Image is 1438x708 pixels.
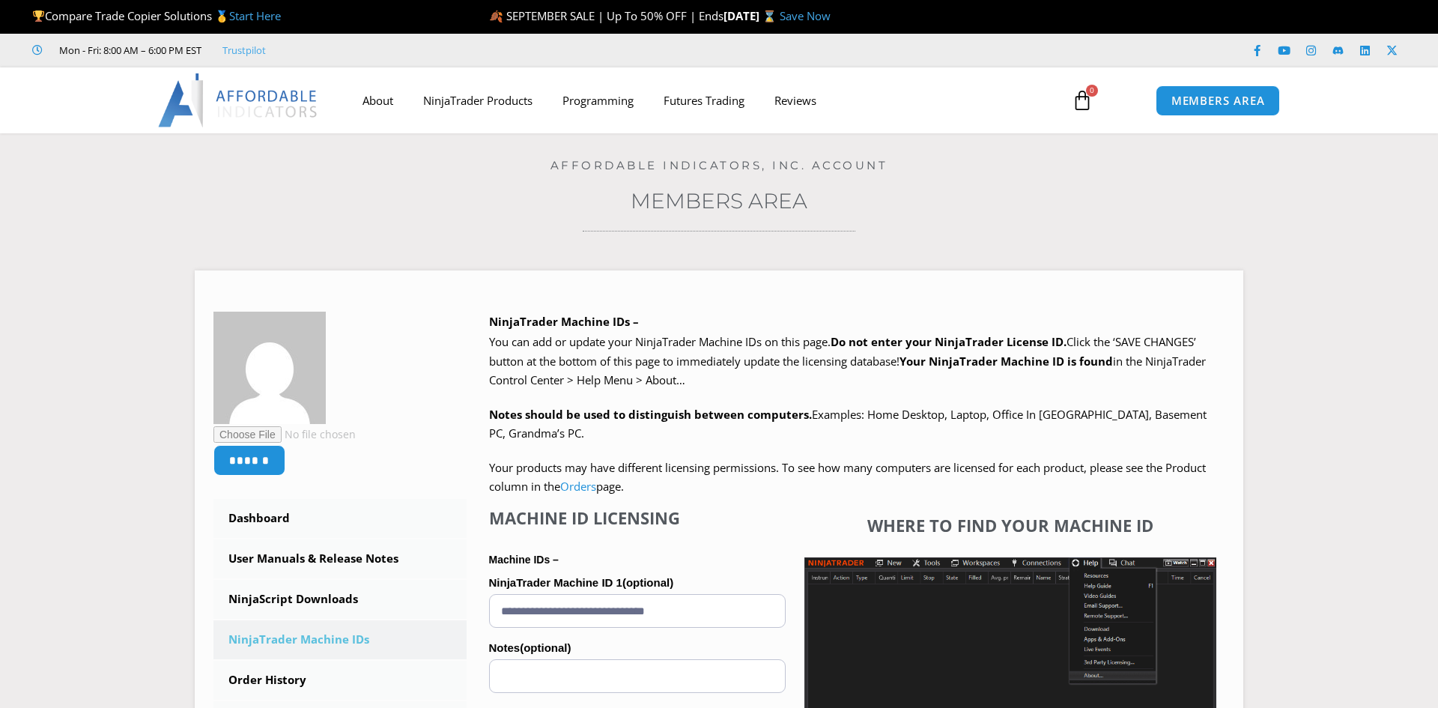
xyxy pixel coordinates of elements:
h4: Where to find your Machine ID [804,515,1216,535]
label: Notes [489,637,786,659]
a: 0 [1049,79,1115,122]
strong: [DATE] ⌛ [723,8,780,23]
b: Do not enter your NinjaTrader License ID. [831,334,1067,349]
nav: Menu [348,83,1055,118]
span: 🍂 SEPTEMBER SALE | Up To 50% OFF | Ends [489,8,723,23]
strong: Your NinjaTrader Machine ID is found [899,354,1113,369]
a: Members Area [631,188,807,214]
a: Reviews [759,83,831,118]
a: About [348,83,408,118]
a: Start Here [229,8,281,23]
span: You can add or update your NinjaTrader Machine IDs on this page. [489,334,831,349]
a: Trustpilot [222,41,266,59]
img: c520788298c70ea641d98bbfbe32cf94351b8bc11113b48396b997dbb0d6234f [213,312,326,424]
span: (optional) [520,641,571,654]
img: 🏆 [33,10,44,22]
a: NinjaTrader Machine IDs [213,620,467,659]
span: (optional) [622,576,673,589]
span: 0 [1086,85,1098,97]
a: Order History [213,661,467,700]
strong: Machine IDs – [489,554,559,566]
h4: Machine ID Licensing [489,508,786,527]
span: Compare Trade Copier Solutions 🥇 [32,8,281,23]
span: Click the ‘SAVE CHANGES’ button at the bottom of this page to immediately update the licensing da... [489,334,1206,387]
a: NinjaTrader Products [408,83,547,118]
a: Orders [560,479,596,494]
span: MEMBERS AREA [1171,95,1265,106]
b: NinjaTrader Machine IDs – [489,314,639,329]
a: Affordable Indicators, Inc. Account [550,158,888,172]
a: Programming [547,83,649,118]
span: Your products may have different licensing permissions. To see how many computers are licensed fo... [489,460,1206,494]
a: Futures Trading [649,83,759,118]
span: Mon - Fri: 8:00 AM – 6:00 PM EST [55,41,201,59]
strong: Notes should be used to distinguish between computers. [489,407,812,422]
img: LogoAI | Affordable Indicators – NinjaTrader [158,73,319,127]
a: Save Now [780,8,831,23]
span: Examples: Home Desktop, Laptop, Office In [GEOGRAPHIC_DATA], Basement PC, Grandma’s PC. [489,407,1207,441]
a: MEMBERS AREA [1156,85,1281,116]
a: User Manuals & Release Notes [213,539,467,578]
a: NinjaScript Downloads [213,580,467,619]
a: Dashboard [213,499,467,538]
label: NinjaTrader Machine ID 1 [489,572,786,594]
